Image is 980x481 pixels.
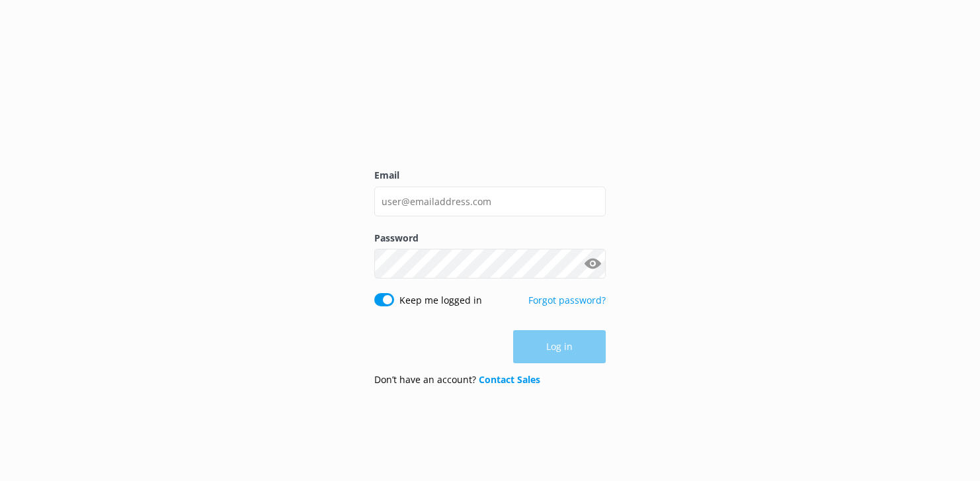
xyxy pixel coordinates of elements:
[374,372,540,387] p: Don’t have an account?
[399,293,482,308] label: Keep me logged in
[528,294,606,306] a: Forgot password?
[479,373,540,386] a: Contact Sales
[374,187,606,216] input: user@emailaddress.com
[374,168,606,183] label: Email
[374,231,606,245] label: Password
[579,251,606,277] button: Show password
